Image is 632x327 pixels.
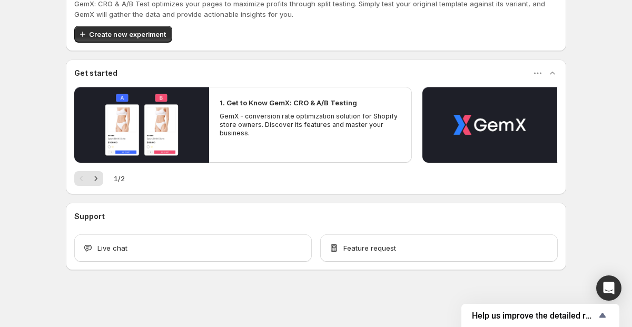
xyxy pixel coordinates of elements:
[89,29,166,39] span: Create new experiment
[422,87,557,163] button: Play video
[74,171,103,186] nav: Pagination
[343,243,396,253] span: Feature request
[97,243,127,253] span: Live chat
[88,171,103,186] button: Next
[114,173,125,184] span: 1 / 2
[220,97,357,108] h2: 1. Get to Know GemX: CRO & A/B Testing
[74,211,105,222] h3: Support
[74,87,209,163] button: Play video
[74,68,117,78] h3: Get started
[472,311,596,321] span: Help us improve the detailed report for A/B campaigns
[74,26,172,43] button: Create new experiment
[472,309,609,322] button: Show survey - Help us improve the detailed report for A/B campaigns
[596,275,621,301] div: Open Intercom Messenger
[220,112,401,137] p: GemX - conversion rate optimization solution for Shopify store owners. Discover its features and ...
